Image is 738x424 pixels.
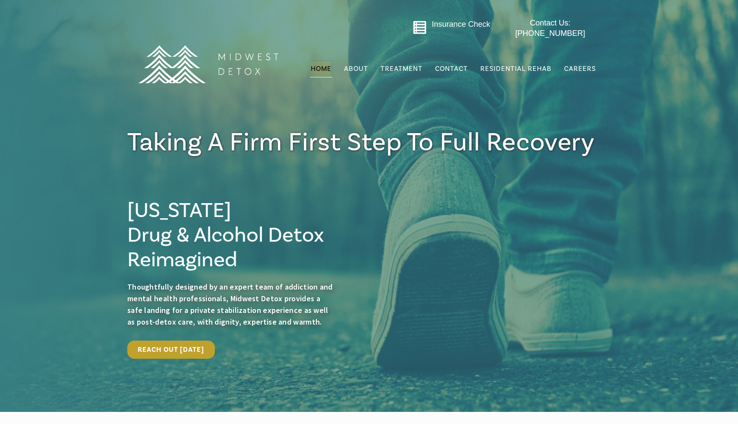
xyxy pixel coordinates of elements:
span: Treatment [381,65,423,72]
span: Home [311,64,331,73]
span: [US_STATE] Drug & Alcohol Detox Reimagined [127,197,324,273]
a: Contact Us: [PHONE_NUMBER] [498,18,602,38]
span: Residential Rehab [480,64,552,73]
span: Thoughtfully designed by an expert team of addiction and mental health professionals, Midwest Det... [127,282,333,327]
a: Reach Out [DATE] [127,341,215,359]
span: Careers [564,64,596,73]
a: Careers [563,61,597,77]
span: Contact Us: [PHONE_NUMBER] [515,19,585,37]
a: About [343,61,369,77]
a: Treatment [380,61,423,77]
a: Residential Rehab [479,61,552,77]
a: Go to midwestdetox.com/message-form-page/ [413,20,427,38]
span: Contact [435,65,468,72]
a: Insurance Check [432,20,490,29]
a: Contact [434,61,469,77]
img: MD Logo Horitzontal white-01 (1) (1) [132,26,284,102]
span: About [344,65,368,72]
a: Home [310,61,332,77]
span: Reach Out [DATE] [138,345,205,354]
